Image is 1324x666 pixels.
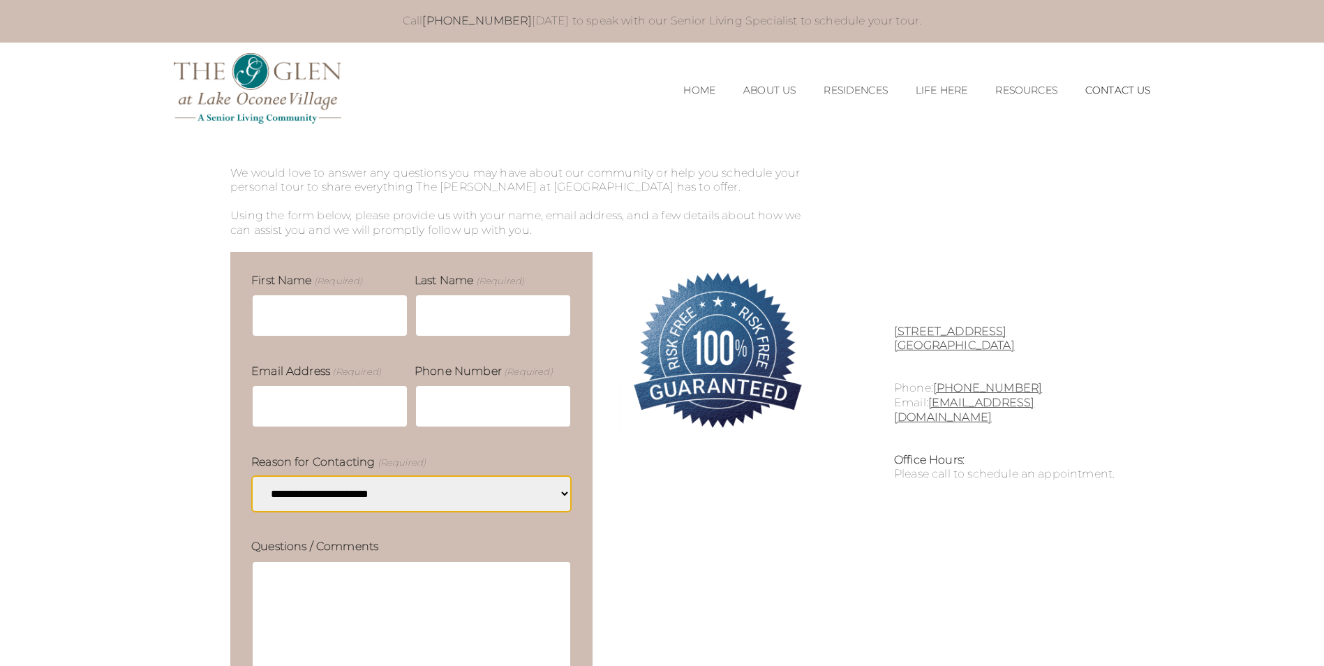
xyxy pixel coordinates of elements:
[251,273,362,288] label: First Name
[1085,84,1151,96] a: Contact Us
[332,365,381,378] span: (Required)
[824,84,888,96] a: Residences
[376,456,426,468] span: (Required)
[894,453,1126,482] div: Please call to schedule an appointment.
[894,453,965,466] strong: Office Hours:
[230,209,815,238] p: Using the form below, please provide us with your name, email address, and a few details about ho...
[251,539,378,554] label: Questions / Comments
[422,14,531,27] a: [PHONE_NUMBER]
[415,273,524,288] label: Last Name
[475,274,524,287] span: (Required)
[995,84,1057,96] a: Resources
[251,454,426,470] label: Reason for Contacting
[313,274,362,287] span: (Required)
[230,166,815,209] p: We would love to answer any questions you may have about our community or help you schedule your ...
[683,84,715,96] a: Home
[251,364,381,379] label: Email Address
[743,84,796,96] a: About Us
[894,381,1126,424] p: Phone: Email:
[894,325,1015,353] a: [STREET_ADDRESS][GEOGRAPHIC_DATA]
[503,365,553,378] span: (Required)
[415,364,553,379] label: Phone Number
[188,14,1137,29] p: Call [DATE] to speak with our Senior Living Specialist to schedule your tour.
[174,53,341,124] img: The Glen Lake Oconee Home
[620,252,815,447] img: 100% Risk-Free. Guaranteed.
[894,396,1034,424] a: [EMAIL_ADDRESS][DOMAIN_NAME]
[916,84,967,96] a: Life Here
[933,381,1042,394] a: [PHONE_NUMBER]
